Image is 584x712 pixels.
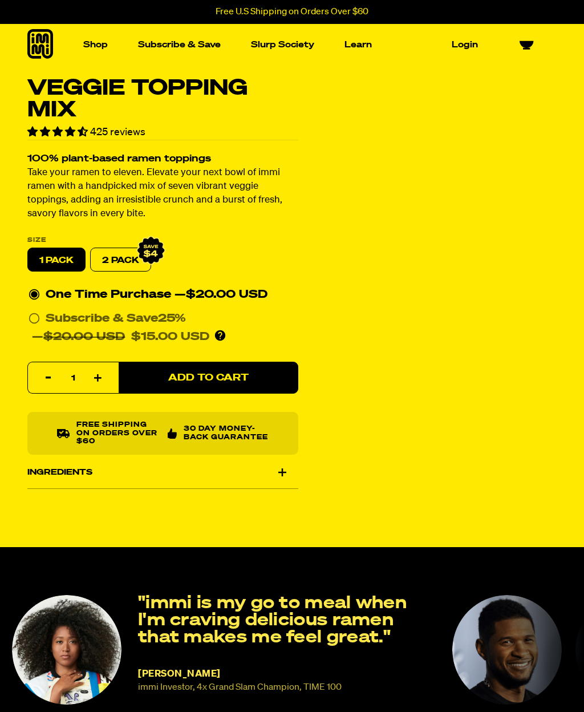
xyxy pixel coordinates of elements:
p: 30 Day Money-Back Guarantee [184,426,269,442]
span: $15.00 USD [131,331,209,343]
nav: Main navigation [79,24,482,66]
label: 1 PACK [27,248,86,272]
div: — [32,328,209,346]
a: Subscribe & Save [133,36,225,54]
p: Free U.S Shipping on Orders Over $60 [216,7,368,17]
div: One Time Purchase [29,286,297,304]
a: Login [447,36,482,54]
div: Ingredients [27,457,298,489]
h1: Veggie Topping Mix [27,78,298,121]
span: 25% [158,313,186,325]
h2: 100% plant-based ramen toppings [27,155,298,164]
a: Shop [79,36,112,54]
span: 425 reviews [90,127,145,137]
del: $20.00 USD [43,331,125,343]
p: "immi is my go to meal when I'm craving delicious ramen that makes me feel great." [138,595,438,646]
input: quantity [35,363,112,395]
span: Add to Cart [168,373,249,383]
button: Add to Cart [119,362,298,394]
label: Size [27,237,298,244]
small: immi Investor, 4x Grand Slam Champion, TIME 100 [138,682,342,693]
p: Take your ramen to eleven. Elevate your next bowl of immi ramen with a handpicked mix of seven vi... [27,167,298,221]
span: 4.36 stars [27,127,90,137]
span: $20.00 USD [186,289,267,301]
span: [PERSON_NAME] [138,669,221,679]
img: Naomi Osaka [452,595,562,705]
a: Learn [340,36,376,54]
label: 2 PACK [90,248,151,272]
a: Slurp Society [246,36,319,54]
img: Naomi Osaka [12,595,121,705]
div: — [175,286,267,304]
div: Subscribe & Save [46,310,186,328]
p: Free shipping on orders over $60 [76,422,158,446]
